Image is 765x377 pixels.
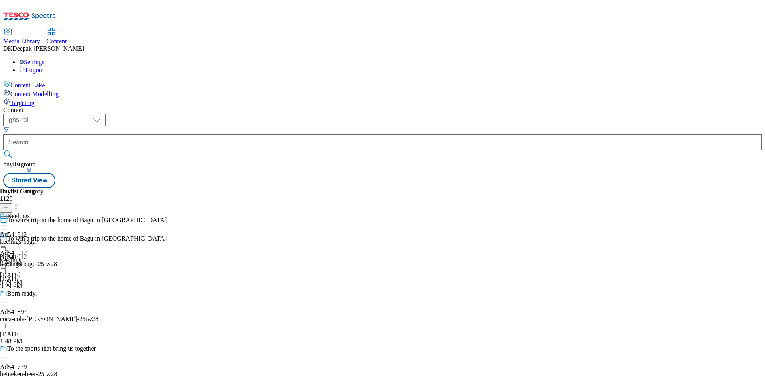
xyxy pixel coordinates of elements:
[7,235,167,242] div: To win a trip to the home of Bagu in [GEOGRAPHIC_DATA]
[3,98,762,107] a: Targeting
[3,107,762,114] div: Content
[3,38,40,45] span: Media Library
[3,80,762,89] a: Content Lake
[10,82,45,89] span: Content Lake
[7,213,30,220] div: Keelings
[7,217,167,224] div: To win a trip to the home of Bagu in [GEOGRAPHIC_DATA]
[3,173,55,188] button: Stored View
[10,91,59,97] span: Content Modelling
[19,59,45,65] a: Settings
[10,99,35,106] span: Targeting
[19,67,44,73] a: Logout
[3,28,40,45] a: Media Library
[12,45,84,52] span: Deepak [PERSON_NAME]
[3,134,762,150] input: Search
[7,345,96,352] div: To the sports that bring us together
[3,161,35,168] span: buylistgroup
[7,290,37,297] div: Born ready.
[47,38,67,45] span: Content
[47,28,67,45] a: Content
[3,45,12,52] span: DK
[3,126,10,133] svg: Search Filters
[3,89,762,98] a: Content Modelling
